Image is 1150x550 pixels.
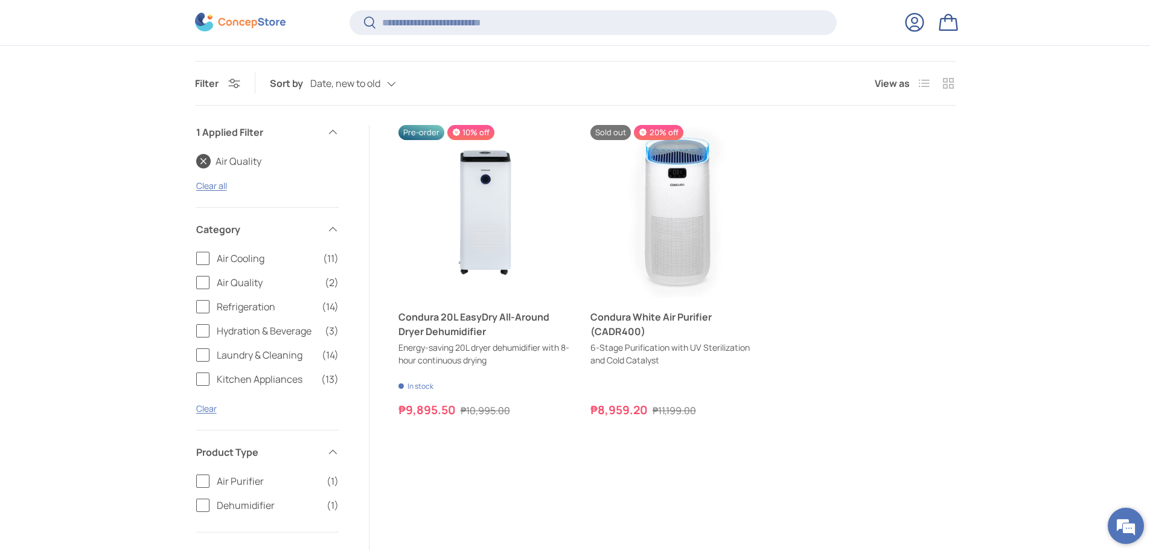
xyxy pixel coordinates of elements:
[196,445,319,459] span: Product Type
[270,76,310,91] label: Sort by
[325,275,339,290] span: (2)
[327,474,339,488] span: (1)
[217,251,316,266] span: Air Cooling
[634,125,683,140] span: 20% off
[217,474,319,488] span: Air Purifier
[195,77,240,90] button: Filter
[327,498,339,513] span: (1)
[398,310,571,339] a: Condura 20L EasyDry All-Around Dryer Dehumidifier
[447,125,494,140] span: 10% off
[63,68,203,83] div: Leave a message
[217,498,319,513] span: Dehumidifier
[217,299,315,314] span: Refrigeration
[310,78,380,89] span: Date, new to old
[196,110,339,154] summary: 1 Applied Filter
[177,372,219,388] em: Submit
[217,348,315,362] span: Laundry & Cleaning
[217,372,314,386] span: Kitchen Appliances
[196,208,339,251] summary: Category
[321,372,339,386] span: (13)
[590,125,763,298] a: Condura White Air Purifier (CADR400)
[590,310,763,339] a: Condura White Air Purifier (CADR400)
[322,299,339,314] span: (14)
[195,13,286,32] img: ConcepStore
[196,403,217,414] a: Clear
[322,348,339,362] span: (14)
[398,125,444,140] span: Pre-order
[196,125,319,139] span: 1 Applied Filter
[198,6,227,35] div: Minimize live chat window
[25,152,211,274] span: We are offline. Please leave us a message.
[195,77,219,90] span: Filter
[196,430,339,474] summary: Product Type
[323,251,339,266] span: (11)
[217,324,318,338] span: Hydration & Beverage
[196,180,227,191] a: Clear all
[875,76,910,91] span: View as
[6,330,230,372] textarea: Type your message and click 'Submit'
[310,73,420,94] button: Date, new to old
[196,222,319,237] span: Category
[325,324,339,338] span: (3)
[398,125,571,298] a: Condura 20L EasyDry All-Around Dryer Dehumidifier
[196,154,261,168] a: Air Quality
[590,125,631,140] span: Sold out
[217,275,318,290] span: Air Quality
